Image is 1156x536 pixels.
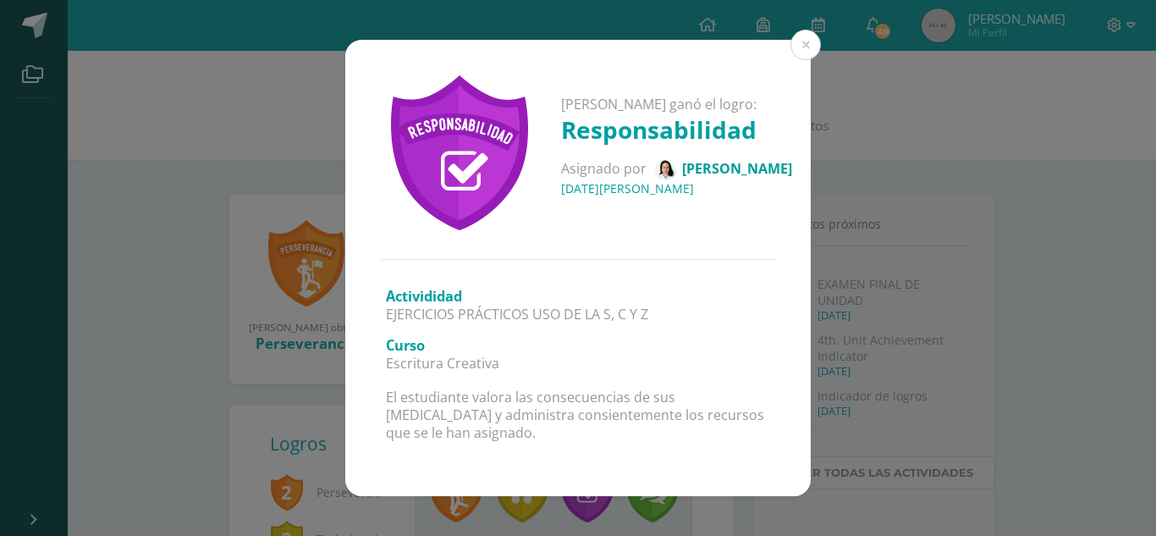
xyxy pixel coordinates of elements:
span: [PERSON_NAME] [682,159,792,178]
p: Escritura Creativa [386,355,770,373]
h3: Curso [386,336,770,355]
p: Asignado por [561,159,792,180]
p: El estudiante valora las consecuencias de sus [MEDICAL_DATA] y administra consientemente los recu... [386,389,770,441]
h1: Responsabilidad [561,113,792,146]
p: EJERCICIOS PRÁCTICOS USO DE LA S, C Y Z [386,306,770,323]
p: [PERSON_NAME] ganó el logro: [561,96,792,113]
img: 73b7a5c4e6097dad9e18e5835c6a1113.png [655,159,676,180]
h4: [DATE][PERSON_NAME] [561,180,792,196]
button: Close (Esc) [790,30,821,60]
h3: Activididad [386,287,770,306]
